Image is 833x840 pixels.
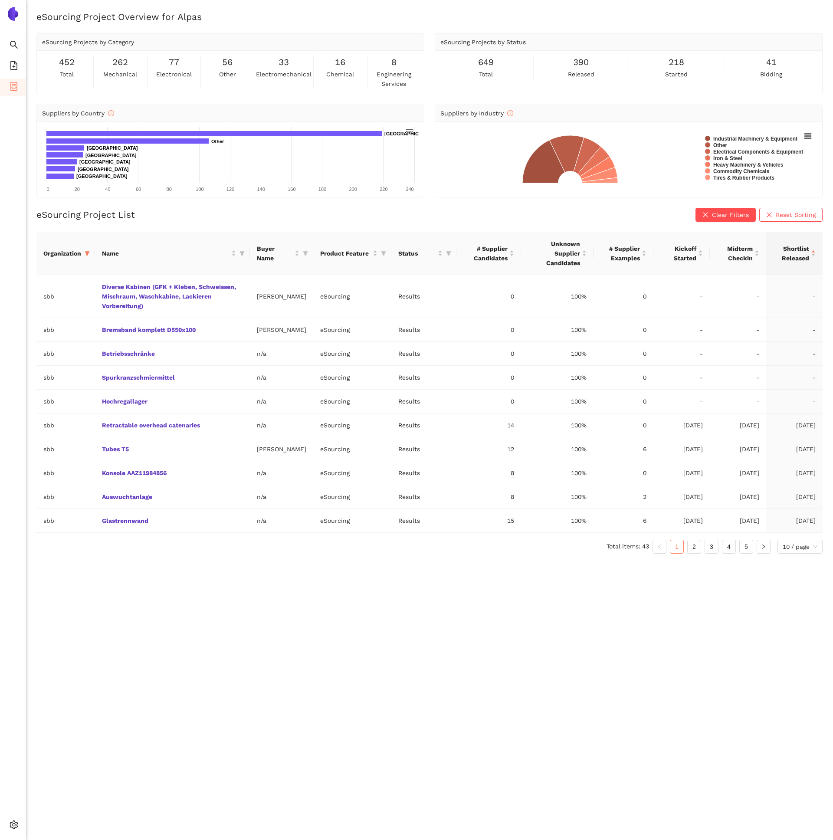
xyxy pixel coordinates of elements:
[36,437,95,461] td: sbb
[391,366,456,390] td: Results
[36,342,95,366] td: sbb
[85,153,137,158] text: [GEOGRAPHIC_DATA]
[710,318,766,342] td: -
[653,437,710,461] td: [DATE]
[669,56,684,69] span: 218
[594,275,653,318] td: 0
[653,342,710,366] td: -
[391,232,456,275] th: this column's title is Status,this column is sortable
[239,251,245,256] span: filter
[250,509,313,533] td: n/a
[653,509,710,533] td: [DATE]
[250,485,313,509] td: n/a
[456,509,521,533] td: 15
[759,208,823,222] button: closeReset Sorting
[95,232,250,275] th: this column's title is Name,this column is sortable
[313,485,391,509] td: eSourcing
[507,110,513,116] span: info-circle
[521,342,594,366] td: 100%
[653,275,710,318] td: -
[384,131,436,136] text: [GEOGRAPHIC_DATA]
[653,366,710,390] td: -
[653,540,666,554] li: Previous Page
[594,485,653,509] td: 2
[42,39,134,46] span: eSourcing Projects by Category
[36,413,95,437] td: sbb
[318,187,326,192] text: 180
[313,318,391,342] td: eSourcing
[326,69,354,79] span: chemical
[710,461,766,485] td: [DATE]
[349,187,357,192] text: 200
[87,145,138,151] text: [GEOGRAPHIC_DATA]
[456,232,521,275] th: this column's title is # Supplier Candidates,this column is sortable
[76,174,128,179] text: [GEOGRAPHIC_DATA]
[521,437,594,461] td: 100%
[710,232,766,275] th: this column's title is Midterm Checkin,this column is sortable
[156,69,192,79] span: electronical
[250,232,313,275] th: this column's title is Buyer Name,this column is sortable
[713,155,742,161] text: Iron & Steel
[766,413,823,437] td: [DATE]
[59,56,75,69] span: 452
[600,244,640,263] span: # Supplier Examples
[670,540,683,553] a: 1
[710,485,766,509] td: [DATE]
[446,251,451,256] span: filter
[740,540,753,553] a: 5
[713,175,774,181] text: Tires & Rubber Products
[660,244,696,263] span: Kickoff Started
[653,232,710,275] th: this column's title is Kickoff Started,this column is sortable
[313,413,391,437] td: eSourcing
[288,187,295,192] text: 160
[103,69,137,79] span: mechanical
[766,390,823,413] td: -
[43,249,81,258] span: Organization
[257,244,293,263] span: Buyer Name
[568,69,594,79] span: released
[391,56,397,69] span: 8
[761,544,766,549] span: right
[456,485,521,509] td: 8
[739,540,753,554] li: 5
[710,366,766,390] td: -
[313,342,391,366] td: eSourcing
[757,540,771,554] button: right
[83,247,92,260] span: filter
[36,10,823,23] h2: eSourcing Project Overview for Alpas
[705,540,718,554] li: 3
[712,210,749,220] span: Clear Filters
[594,318,653,342] td: 0
[391,485,456,509] td: Results
[75,187,80,192] text: 20
[79,159,131,164] text: [GEOGRAPHIC_DATA]
[226,187,234,192] text: 120
[594,232,653,275] th: this column's title is # Supplier Examples,this column is sortable
[594,366,653,390] td: 0
[391,318,456,342] td: Results
[36,318,95,342] td: sbb
[594,437,653,461] td: 6
[257,187,265,192] text: 140
[766,275,823,318] td: -
[112,56,128,69] span: 262
[713,168,770,174] text: Commodity Chemicals
[607,540,649,554] li: Total items: 43
[702,212,708,219] span: close
[391,437,456,461] td: Results
[391,509,456,533] td: Results
[456,342,521,366] td: 0
[381,251,386,256] span: filter
[478,56,494,69] span: 649
[391,413,456,437] td: Results
[479,69,493,79] span: total
[688,540,701,553] a: 2
[42,110,114,117] span: Suppliers by Country
[456,275,521,318] td: 0
[594,413,653,437] td: 0
[313,390,391,413] td: eSourcing
[36,275,95,318] td: sbb
[456,413,521,437] td: 14
[456,437,521,461] td: 12
[713,162,784,168] text: Heavy Machinery & Vehicles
